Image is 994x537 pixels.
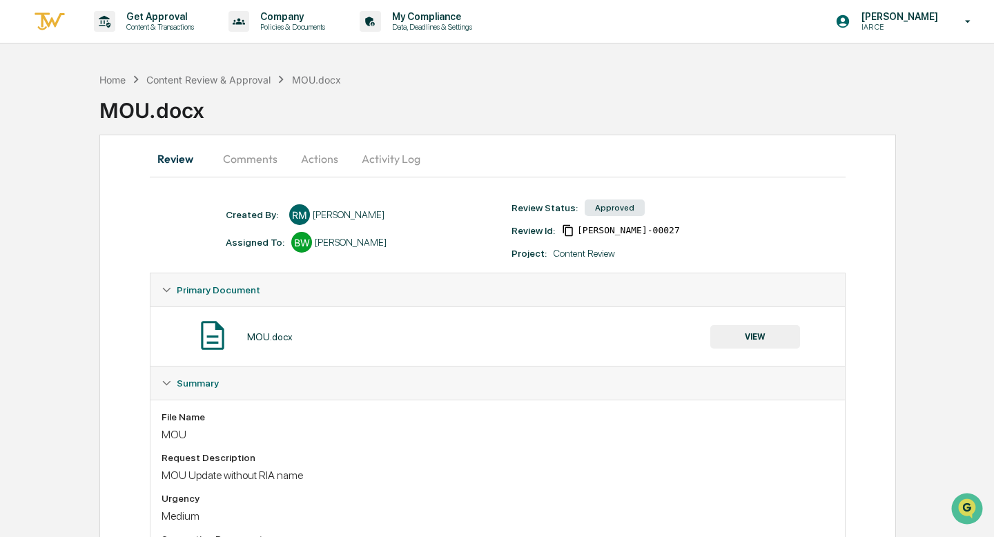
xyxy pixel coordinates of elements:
p: Data, Deadlines & Settings [381,22,479,32]
a: 🖐️Preclearance [8,168,95,193]
div: Assigned To: [226,237,284,248]
div: MOU Update without RIA name [162,469,834,482]
div: Start new chat [47,106,226,119]
div: BW [291,232,312,253]
div: MOU.docx [292,74,341,86]
div: Content Review & Approval [146,74,271,86]
a: Powered byPylon [97,233,167,244]
button: Activity Log [351,142,431,175]
div: Created By: ‎ ‎ [226,209,282,220]
div: MOU [162,428,834,441]
span: Attestations [114,174,171,188]
p: Company [249,11,332,22]
img: logo [33,10,66,33]
span: Preclearance [28,174,89,188]
div: RM [289,204,310,225]
div: File Name [162,411,834,422]
div: We're available if you need us! [47,119,175,130]
a: 🔎Data Lookup [8,195,92,219]
div: Content Review [554,248,615,259]
div: Home [99,74,126,86]
span: Data Lookup [28,200,87,214]
span: Summary [177,378,219,389]
div: 🔎 [14,202,25,213]
button: Actions [289,142,351,175]
button: VIEW [710,325,800,349]
div: 🖐️ [14,175,25,186]
div: Medium [162,509,834,523]
div: Review Id: [511,225,555,236]
div: Approved [585,199,645,216]
div: Urgency [162,493,834,504]
div: Primary Document [150,306,845,366]
div: [PERSON_NAME] [313,209,384,220]
div: Primary Document [150,273,845,306]
button: Start new chat [235,110,251,126]
p: Content & Transactions [115,22,201,32]
p: IAR CE [850,22,945,32]
p: How can we help? [14,29,251,51]
div: Summary [150,367,845,400]
button: Review [150,142,212,175]
div: [PERSON_NAME] [315,237,387,248]
iframe: Open customer support [950,491,987,529]
span: 7d76f982-6482-408a-909d-c3b8af24c7d5 [577,225,680,236]
div: secondary tabs example [150,142,846,175]
div: Request Description [162,452,834,463]
img: Document Icon [195,318,230,353]
img: 1746055101610-c473b297-6a78-478c-a979-82029cc54cd1 [14,106,39,130]
p: [PERSON_NAME] [850,11,945,22]
button: Comments [212,142,289,175]
div: 🗄️ [100,175,111,186]
p: Get Approval [115,11,201,22]
span: Pylon [137,234,167,244]
div: Review Status: [511,202,578,213]
div: MOU.docx [247,331,293,342]
p: Policies & Documents [249,22,332,32]
div: MOU.docx [99,87,994,123]
a: 🗄️Attestations [95,168,177,193]
p: My Compliance [381,11,479,22]
div: Project: [511,248,547,259]
span: Primary Document [177,284,260,295]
